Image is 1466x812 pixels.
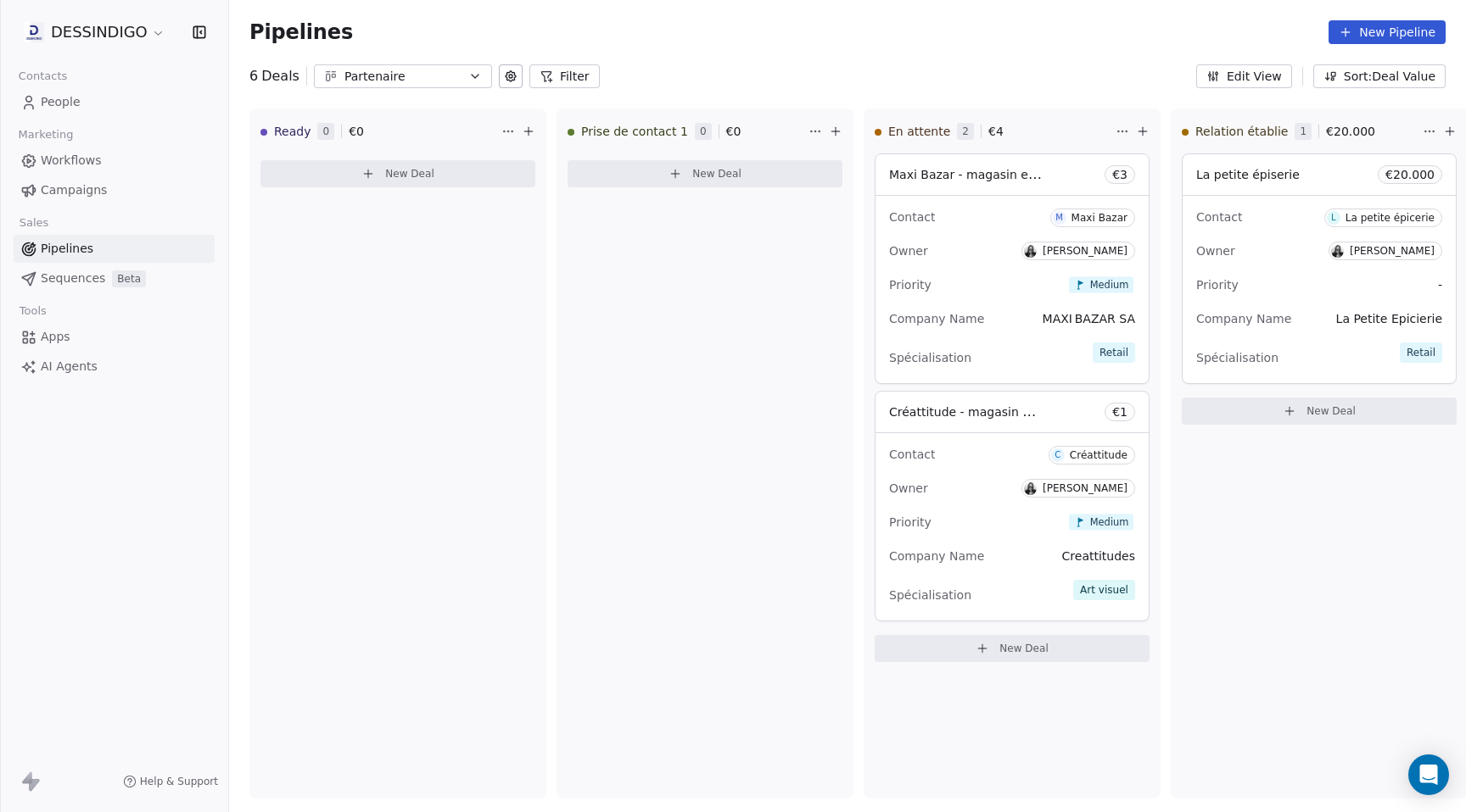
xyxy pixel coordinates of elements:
span: La Petite Epicierie [1336,312,1442,325]
span: Beta [112,270,146,287]
span: Apps [41,328,70,346]
a: Campaigns [14,176,215,204]
span: Priority [1196,278,1239,292]
span: Deals [261,66,299,86]
span: Spécialisation [889,588,971,602]
span: New Deal [1307,404,1356,418]
span: DESSINDIGO [51,21,148,43]
span: Relation établie [1195,123,1288,140]
img: V [1024,482,1037,495]
span: 0 [695,123,712,140]
a: Pipelines [14,235,215,263]
span: Company Name [889,549,984,563]
span: 1 [1295,123,1312,140]
span: Company Name [889,312,984,325]
span: New Deal [385,167,434,181]
a: People [14,88,215,116]
span: Sales [12,210,56,236]
span: Tools [12,298,53,324]
button: Sort: Deal Value [1313,64,1446,88]
span: € 3 [1112,166,1127,183]
a: SequencesBeta [14,264,215,292]
a: Workflows [14,147,215,175]
div: La petite épiserie€20.000ContactLLa petite épicerieOwnerV[PERSON_NAME]Priority-Company NameLa Pet... [1182,153,1457,384]
div: Créattitude - magasin et E-commerce€1ContactCCréattitudeOwnerV[PERSON_NAME]PriorityMediumCompany ... [875,391,1150,621]
span: Retail [1400,342,1442,363]
img: V [1331,245,1344,258]
span: Priority [889,278,932,292]
a: AI Agents [14,353,215,381]
span: Pipelines [249,20,353,44]
span: Art visuel [1073,580,1135,600]
div: 6 [249,66,299,86]
span: Campaigns [41,181,107,199]
div: Prise de contact 10€0 [568,109,805,153]
div: Maxi Bazar - magasin en CH et FR€3ContactMMaxi BazarOwnerV[PERSON_NAME]PriorityMediumCompany Name... [875,153,1150,384]
button: DESSINDIGO [20,18,169,47]
span: € 0 [349,123,364,140]
span: MAXI BAZAR SA [1043,312,1135,325]
div: Relation établie1€20.000 [1182,109,1419,153]
div: En attente2€4 [875,109,1112,153]
div: Créattitude [1070,449,1127,461]
button: Filter [529,64,600,88]
span: New Deal [999,642,1049,655]
div: M [1055,211,1063,225]
span: 2 [957,123,974,140]
span: Retail [1093,342,1135,363]
div: Ready0€0 [260,109,498,153]
div: Partenaire [344,68,462,86]
span: Sequences [41,270,105,287]
span: Owner [1196,244,1235,258]
span: 0 [317,123,334,140]
button: New Deal [260,160,535,187]
span: Contact [889,210,935,224]
img: DD.jpeg [24,22,44,42]
button: New Deal [875,635,1150,662]
a: Help & Support [123,775,218,788]
span: Prise de contact 1 [581,123,688,140]
span: Medium [1090,515,1129,528]
div: [PERSON_NAME] [1043,245,1127,257]
button: New Deal [1182,398,1457,425]
span: Spécialisation [1196,351,1279,364]
span: Marketing [11,122,81,147]
span: Workflows [41,152,102,170]
span: € 1 [1112,403,1127,420]
span: New Deal [692,167,741,181]
span: Pipelines [41,240,93,258]
span: Company Name [1196,312,1291,325]
span: Owner [889,244,928,258]
span: € 20.000 [1385,166,1435,183]
span: Contact [1196,210,1242,224]
div: L [1331,211,1336,225]
div: Maxi Bazar [1072,212,1127,224]
div: [PERSON_NAME] [1350,245,1435,257]
div: [PERSON_NAME] [1043,482,1127,494]
button: New Pipeline [1329,20,1446,44]
div: La petite épicerie [1346,212,1435,224]
span: People [41,93,81,111]
span: Maxi Bazar - magasin en CH et FR [889,166,1091,182]
span: Creattitudes [1062,549,1135,563]
button: Edit View [1196,64,1292,88]
span: € 20.000 [1326,123,1375,140]
span: Contacts [11,64,75,89]
a: Apps [14,323,215,351]
span: AI Agents [41,358,98,375]
span: Owner [889,481,928,495]
span: Contact [889,448,935,461]
img: V [1024,245,1037,258]
span: Priority [889,515,932,529]
span: Créattitude - magasin et E-commerce [889,403,1113,420]
span: En attente [888,123,950,140]
span: € 0 [726,123,741,140]
button: New Deal [568,160,842,187]
span: € 4 [988,123,1004,140]
div: Open Intercom Messenger [1408,754,1449,795]
span: Medium [1090,278,1129,291]
span: La petite épiserie [1196,168,1300,181]
span: Ready [274,123,311,140]
div: C [1055,448,1060,462]
span: Spécialisation [889,351,971,364]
